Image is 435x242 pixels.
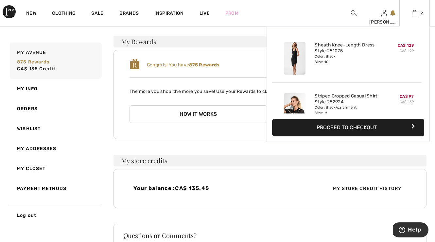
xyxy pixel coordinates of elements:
a: Sale [91,10,103,17]
b: 875 Rewards [189,62,219,68]
a: Wishlist [9,119,102,139]
button: Proceed to Checkout [272,119,424,136]
a: Orders [9,99,102,119]
button: How it works [130,105,268,123]
a: Striped Cropped Casual Shirt Style 252924 [315,93,379,105]
a: Sign In [381,10,387,16]
a: Sheath Knee-Length Dress Style 251075 [315,42,379,54]
img: Striped Cropped Casual Shirt Style 252924 [284,93,305,126]
s: CA$ 139 [400,100,414,104]
p: The more you shop, the more you save! Use your Rewards to claim your free pieces! [130,83,411,95]
a: My Addresses [9,139,102,159]
h3: My Rewards [113,36,427,47]
span: Congrats! You have [147,62,220,68]
img: loyalty_logo_r.svg [130,58,139,70]
a: Clothing [52,10,76,17]
img: 1ère Avenue [3,5,16,18]
div: Color: Black/parchment Size: M [315,105,379,115]
img: My Bag [412,9,417,17]
a: My Info [9,79,102,99]
span: 2 [421,10,423,16]
span: 875 rewards [17,59,49,65]
s: CA$ 199 [400,49,414,53]
img: Sheath Knee-Length Dress Style 251075 [284,42,305,75]
h3: My store credits [113,155,427,166]
a: Payment Methods [9,179,102,199]
img: search the website [351,9,357,17]
img: My Info [381,9,387,17]
span: CA$ 135 Credit [17,66,56,72]
h4: Your balance : [133,185,266,191]
span: My Store Credit History [328,185,407,192]
div: Color: Black Size: 10 [315,54,379,64]
iframe: Opens a widget where you can find more information [393,222,428,239]
span: CA$ 135.45 [175,185,209,191]
a: Prom [225,10,238,17]
a: New [26,10,36,17]
div: [PERSON_NAME] [369,19,399,26]
a: Live [200,10,210,17]
span: CA$ 97 [400,94,414,99]
a: My Closet [9,159,102,179]
a: 2 [400,9,429,17]
a: Log out [9,205,102,225]
span: Inspiration [154,10,183,17]
h3: Questions or Comments? [123,232,417,239]
span: CA$ 129 [398,43,414,48]
a: Brands [119,10,139,17]
span: My Avenue [17,49,46,56]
